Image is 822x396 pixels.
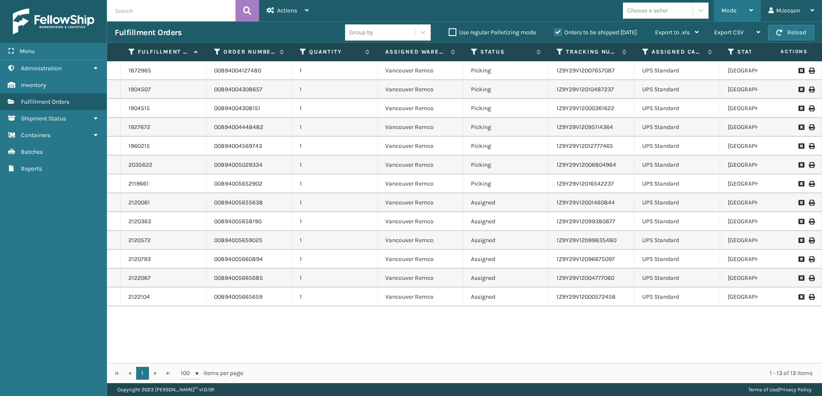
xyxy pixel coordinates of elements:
td: 00894004569743 [206,137,292,156]
td: Vancouver Remco [378,212,463,231]
img: logo [13,9,94,34]
td: 1 [292,61,378,80]
td: 00894004127480 [206,61,292,80]
a: 1Z9Y29V12095114364 [557,123,613,131]
label: Order Number [223,48,275,56]
a: Terms of Use [748,387,778,393]
td: UPS Standard [634,99,720,118]
i: Print Label [809,294,814,300]
td: 00894005659025 [206,231,292,250]
i: Request to Be Cancelled [798,162,804,168]
h3: Fulfillment Orders [115,27,182,38]
a: 2120572 [128,236,151,245]
i: Request to Be Cancelled [798,294,804,300]
td: Vancouver Remco [378,174,463,193]
i: Print Label [809,256,814,262]
td: 1 [292,137,378,156]
td: Assigned [463,250,549,269]
a: 1Z9Y29V12096675097 [557,255,615,263]
td: 00894005665659 [206,288,292,306]
td: 1 [292,99,378,118]
td: 00894004308657 [206,80,292,99]
a: 2120061 [128,198,150,207]
i: Request to Be Cancelled [798,68,804,74]
td: Picking [463,118,549,137]
label: Use regular Palletizing mode [449,29,536,36]
td: [GEOGRAPHIC_DATA] [720,288,806,306]
label: Assigned Warehouse [385,48,447,56]
i: Print Label [809,105,814,111]
label: Tracking Number [566,48,618,56]
td: UPS Standard [634,156,720,174]
i: Request to Be Cancelled [798,143,804,149]
span: Fulfillment Orders [21,98,69,105]
span: Actions [753,45,813,59]
i: Request to Be Cancelled [798,124,804,130]
td: [GEOGRAPHIC_DATA] [720,269,806,288]
td: Assigned [463,193,549,212]
td: UPS Standard [634,212,720,231]
a: 2120363 [128,217,151,226]
a: 1 [136,367,149,380]
td: 00894005665685 [206,269,292,288]
td: UPS Standard [634,250,720,269]
a: 1Z9Y29V12099835480 [557,237,616,244]
a: 1Z9Y29V12004777060 [557,274,614,282]
i: Request to Be Cancelled [798,219,804,225]
td: 1 [292,250,378,269]
td: UPS Standard [634,269,720,288]
span: Inventory [21,81,46,89]
span: Shipment Status [21,115,66,122]
label: Quantity [309,48,361,56]
i: Print Label [809,162,814,168]
td: Picking [463,99,549,118]
td: 00894005658190 [206,212,292,231]
label: Fulfillment Order Id [138,48,190,56]
td: Picking [463,174,549,193]
td: Picking [463,156,549,174]
td: Vancouver Remco [378,269,463,288]
i: Print Label [809,124,814,130]
td: UPS Standard [634,118,720,137]
span: Export to .xls [655,29,690,36]
div: | [748,383,812,396]
a: 1927672 [128,123,150,132]
span: Actions [277,7,297,14]
button: Reload [768,25,814,40]
a: 1Z9Y29V12016542237 [557,180,614,187]
span: Menu [20,48,35,55]
td: Vancouver Remco [378,156,463,174]
a: 1Z9Y29V12000572458 [557,293,616,300]
td: [GEOGRAPHIC_DATA] [720,137,806,156]
td: Vancouver Remco [378,231,463,250]
i: Request to Be Cancelled [798,275,804,281]
a: 1Z9Y29V12007657087 [557,67,615,74]
td: [GEOGRAPHIC_DATA] [720,61,806,80]
div: Group by [349,28,373,37]
td: UPS Standard [634,288,720,306]
i: Print Label [809,68,814,74]
a: 1Z9Y29V12006804964 [557,161,616,168]
p: Copyright 2023 [PERSON_NAME]™ v 1.0.191 [117,383,214,396]
i: Print Label [809,181,814,187]
a: 1Z9Y29V12099380677 [557,218,615,225]
td: Vancouver Remco [378,99,463,118]
span: Administration [21,65,62,72]
td: 00894005029334 [206,156,292,174]
i: Print Label [809,219,814,225]
td: 1 [292,80,378,99]
td: [GEOGRAPHIC_DATA] [720,80,806,99]
i: Print Label [809,87,814,93]
span: 100 [181,369,194,378]
td: UPS Standard [634,231,720,250]
i: Request to Be Cancelled [798,181,804,187]
td: 1 [292,269,378,288]
a: Privacy Policy [779,387,812,393]
a: 1Z9Y29V12012777465 [557,142,613,150]
a: 1Z9Y29V12000361622 [557,105,614,112]
i: Print Label [809,237,814,243]
label: Assigned Carrier Service [652,48,703,56]
i: Print Label [809,143,814,149]
i: Request to Be Cancelled [798,256,804,262]
td: Assigned [463,269,549,288]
